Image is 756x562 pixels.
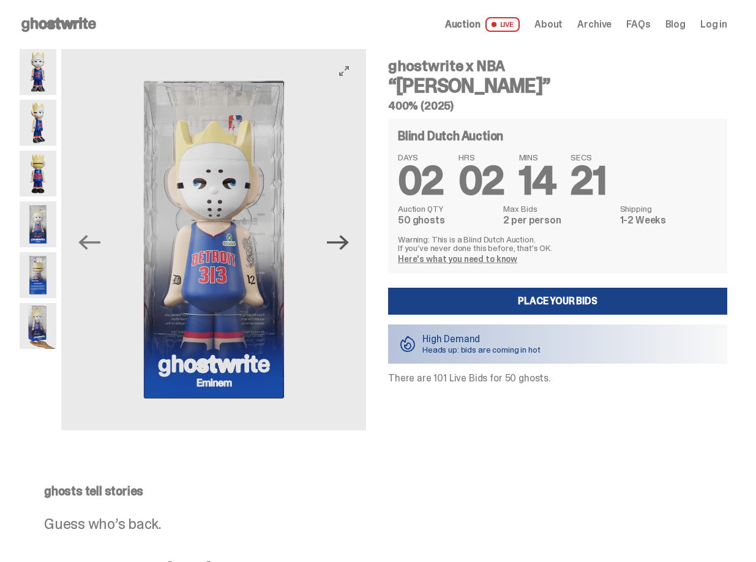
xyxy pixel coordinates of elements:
h4: Blind Dutch Auction [398,130,503,142]
dd: 50 ghosts [398,215,496,225]
a: Archive [577,20,612,29]
p: Heads up: bids are coming in hot [422,345,541,354]
img: Eminem_NBA_400_12.png [20,201,56,247]
a: Here's what you need to know [398,253,517,264]
p: Warning: This is a Blind Dutch Auction. If you’ve never done this before, that’s OK. [398,235,717,252]
a: Auction LIVE [445,17,520,32]
button: View full-screen [337,64,351,78]
a: Log in [700,20,727,29]
a: Blog [665,20,686,29]
img: Copy%20of%20Eminem_NBA_400_1.png [20,49,56,95]
span: 14 [519,155,556,206]
span: MINS [519,153,556,162]
span: 21 [571,155,606,206]
dt: Max Bids [503,204,612,213]
img: Eminem_NBA_400_13.png [20,252,56,298]
span: LIVE [485,17,520,32]
span: DAYS [398,153,444,162]
span: 02 [458,155,504,206]
span: 02 [398,155,444,206]
h3: “[PERSON_NAME]” [388,76,727,96]
h5: 400% (2025) [388,100,727,111]
span: SECS [571,153,606,162]
img: Eminem_NBA_400_12.png [61,49,366,430]
dd: 1-2 Weeks [620,215,717,225]
button: Next [324,229,351,256]
a: Place your Bids [388,288,727,315]
img: eminem%20scale.png [20,303,56,349]
button: Previous [76,229,103,256]
a: FAQs [626,20,650,29]
p: ghosts tell stories [44,485,703,497]
p: High Demand [422,334,541,344]
p: There are 101 Live Bids for 50 ghosts. [388,373,727,383]
dt: Shipping [620,204,717,213]
a: About [534,20,563,29]
dt: Auction QTY [398,204,496,213]
span: HRS [458,153,504,162]
dd: 2 per person [503,215,612,225]
span: Auction [445,20,481,29]
h4: ghostwrite x NBA [388,59,727,73]
img: Copy%20of%20Eminem_NBA_400_6.png [20,151,56,197]
img: Copy%20of%20Eminem_NBA_400_3.png [20,100,56,146]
